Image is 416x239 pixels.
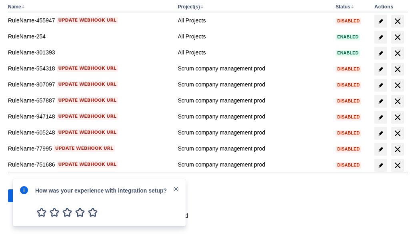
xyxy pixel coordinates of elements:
div: All Projects [178,48,329,56]
div: RuleName-751686 [8,161,171,169]
span: Disabled [336,67,361,71]
span: Update webhook URL [58,17,116,24]
div: Scrum company management prod [178,96,329,104]
div: RuleName-807097 [8,80,171,88]
span: Disabled [336,147,361,151]
span: delete [393,129,402,138]
button: Status [336,4,350,10]
span: Update webhook URL [58,113,116,120]
span: 3 [61,206,74,219]
span: 2 [48,206,61,219]
span: delete [393,16,402,26]
span: 1 [35,206,48,219]
span: Update webhook URL [58,97,116,104]
span: info [19,185,29,195]
span: edit [378,50,384,56]
div: RuleName-254 [8,32,171,40]
div: Scrum company management prod [178,64,329,72]
button: Project(s) [178,4,200,10]
div: Scrum company management prod [178,145,329,153]
div: RuleName-605248 [8,129,171,137]
span: edit [378,66,384,72]
div: RuleName-455947 [8,16,171,24]
span: delete [393,48,402,58]
div: Scrum company management prod [178,161,329,169]
span: Update webhook URL [58,161,116,168]
div: Scrum company management prod [178,80,329,88]
span: edit [378,130,384,137]
div: Scrum company management prod [178,112,329,121]
div: : jc-a594e332-72b8-4a68-bece-58653d55e01d [14,212,402,220]
span: delete [393,32,402,42]
span: Update webhook URL [58,81,116,88]
span: 4 [74,206,86,219]
span: delete [393,80,402,90]
span: Update webhook URL [55,145,113,152]
span: Disabled [336,115,361,119]
span: Disabled [336,131,361,135]
span: Disabled [336,99,361,103]
span: edit [378,82,384,88]
span: delete [393,145,402,154]
span: delete [393,161,402,170]
span: delete [393,64,402,74]
span: Disabled [336,163,361,167]
span: edit [378,98,384,104]
span: 5 [86,206,99,219]
span: Update webhook URL [58,65,116,72]
div: RuleName-301393 [8,48,171,56]
div: RuleName-77995 [8,145,171,153]
div: RuleName-657887 [8,96,171,104]
span: edit [378,18,384,24]
span: Disabled [336,19,361,23]
span: Enabled [336,35,360,39]
span: Enabled [336,51,360,55]
span: delete [393,112,402,122]
span: edit [378,34,384,40]
span: edit [378,114,384,121]
span: Update webhook URL [58,129,116,136]
div: How was your experience with integration setup? [35,185,173,195]
span: close [173,186,179,192]
span: delete [393,96,402,106]
span: edit [378,162,384,169]
div: RuleName-947148 [8,112,171,121]
div: RuleName-554318 [8,64,171,72]
span: Disabled [336,83,361,87]
div: Scrum company management prod [178,129,329,137]
span: edit [378,146,384,153]
button: Name [8,4,21,10]
div: All Projects [178,16,329,24]
div: All Projects [178,32,329,40]
th: Actions [371,2,408,12]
